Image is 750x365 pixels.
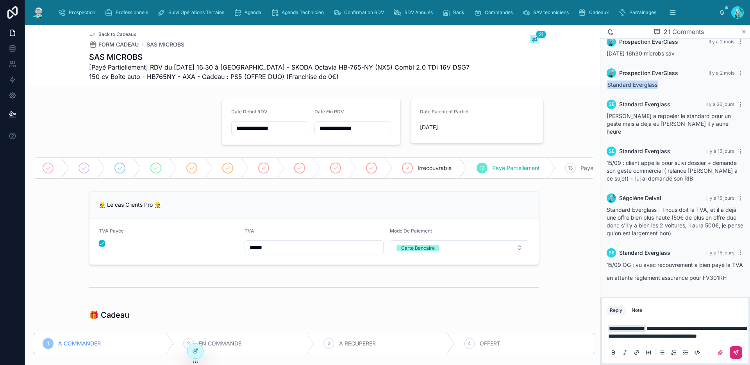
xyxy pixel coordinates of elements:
div: Carte Bancaire [401,245,435,251]
span: Mode De Paiement [390,228,432,234]
button: 21 [530,35,539,45]
span: SAV techniciens [533,9,569,16]
a: Agenda Technicien [268,5,329,20]
a: SAS MICROBS [146,41,184,48]
span: RDV Annulés [404,9,433,16]
a: Parrainages [616,5,662,20]
p: 15/09 OG : vu avec recouvrement a bien payé la TVA [607,261,744,269]
a: Back to Cadeaux [89,31,136,38]
span: OFFERT [480,340,500,347]
span: A RECUPERER [339,340,376,347]
span: Standard Everglass [619,249,670,257]
span: 21 [536,30,546,38]
h1: 🎁 Cadeau [89,310,129,320]
span: Standard Everglass [619,147,670,155]
a: Rack [440,5,470,20]
span: Professionnels [116,9,148,16]
span: Il y a 26 jours [705,101,734,107]
span: EN COMMANDE [199,340,241,347]
span: SE [609,101,614,107]
span: 15/09 : client appelle pour suivi dossier + demande son geste commercial ( relance [PERSON_NAME] ... [607,159,737,182]
button: Note [629,306,645,315]
span: FORM CADEAU [98,41,139,48]
span: Il y a 15 jours [706,148,734,154]
button: Select Button [390,240,529,255]
span: Standard Everglass [607,81,658,89]
span: Confirmation RDV [344,9,384,16]
span: SE [609,250,614,256]
a: Confirmation RDV [331,5,389,20]
span: Date Paiement Partiel [420,109,468,115]
button: Reply [607,306,625,315]
p: en attente règlement assurance pour FV301RH [607,274,744,282]
a: Cadeaux [576,5,614,20]
span: [DATE] 16h30 microbs sav [607,50,675,57]
span: Back to Cadeaux [98,31,136,38]
span: A COMMANDER [58,340,101,347]
span: 3 [328,340,330,347]
span: SE [609,148,614,154]
span: Il y a 15 jours [706,195,734,201]
a: Prospection [55,5,101,20]
a: Agenda [231,5,267,20]
a: Professionnels [102,5,154,20]
span: TVA [245,228,254,234]
span: TVA Payée [99,228,124,234]
span: [Payé Partiellement] RDV du [DATE] 16:30 à [GEOGRAPHIC_DATA] - SKODA Octavia HB-765-NY (NX5) Comb... [89,63,480,81]
a: RDV Annulés [391,5,438,20]
span: [DATE] [420,123,534,131]
span: Payé Partiellement [492,164,540,172]
span: Rack [453,9,464,16]
span: Standard Everglass : il nous doit la TVA, et il a déjà une offre bien plus haute (50€ de plus en ... [607,206,743,236]
img: App logo [31,6,45,19]
span: Il y a 15 jours [706,250,734,256]
span: Prospection EverGlass [619,69,678,77]
span: Agenda Technicien [282,9,324,16]
span: 1 [47,340,49,347]
a: Suivi Opérations Terrains [155,5,230,20]
span: Il y a 2 mois [709,70,734,76]
a: FORM CADEAU [89,41,139,48]
span: Payé [580,164,593,172]
span: 21 Comments [664,27,704,36]
span: 12 [480,165,484,171]
span: Parrainages [629,9,656,16]
span: Suivi Opérations Terrains [168,9,224,16]
span: 4 [468,340,471,347]
span: 13 [568,165,573,171]
a: Commandes [471,5,518,20]
h1: SAS MICROBS [89,52,480,63]
span: Ségolène Delval [619,194,661,202]
div: Note [632,307,642,313]
span: Date Fin RDV [314,109,344,115]
div: scrollable content [52,4,719,21]
span: Il y a 2 mois [709,39,734,45]
span: 2 [187,340,190,347]
span: Agenda [245,9,261,16]
span: Standard Everglass [619,100,670,108]
span: Date Début RDV [231,109,268,115]
span: Commandes [485,9,513,16]
span: 👷 Le cas Clients Pro 👷 [99,201,161,208]
a: SAV techniciens [520,5,574,20]
span: [PERSON_NAME] a rappeler le standard pour un geste mais a deja eu [PERSON_NAME] il y aune heure [607,113,731,135]
span: Prospection EverGlass [619,38,678,46]
span: Prospection [69,9,95,16]
span: Irrécouvrable [418,164,452,172]
span: Cadeaux [589,9,609,16]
